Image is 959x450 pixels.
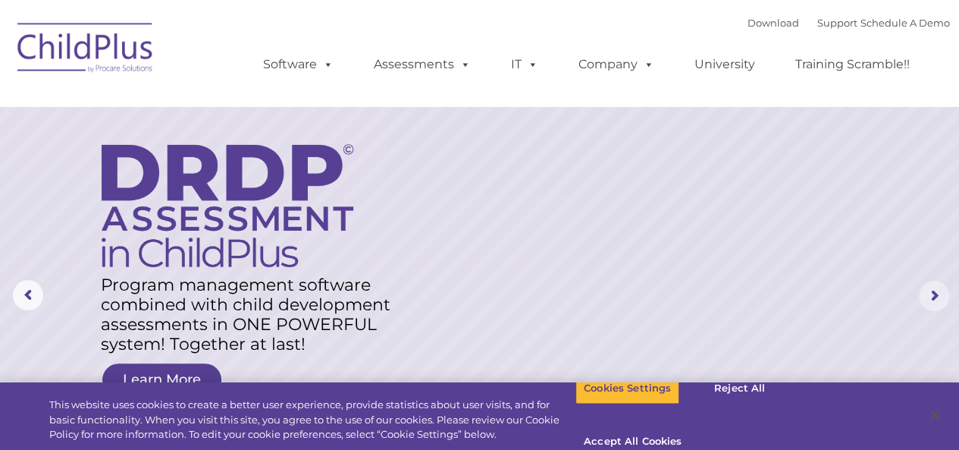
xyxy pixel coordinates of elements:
[10,12,161,88] img: ChildPlus by Procare Solutions
[563,49,669,80] a: Company
[692,373,787,404] button: Reject All
[747,17,799,29] a: Download
[747,17,950,29] font: |
[918,398,951,432] button: Close
[211,162,275,174] span: Phone number
[211,100,257,112] span: Last name
[49,398,575,442] div: This website uses cookies to create a better user experience, provide statistics about user visit...
[248,49,349,80] a: Software
[860,17,950,29] a: Schedule A Demo
[496,49,553,80] a: IT
[359,49,486,80] a: Assessments
[102,363,221,396] a: Learn More
[575,373,679,404] button: Cookies Settings
[817,17,857,29] a: Support
[101,275,408,354] rs-layer: Program management software combined with child development assessments in ONE POWERFUL system! T...
[780,49,925,80] a: Training Scramble!!
[102,144,353,267] img: DRDP Assessment in ChildPlus
[679,49,770,80] a: University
